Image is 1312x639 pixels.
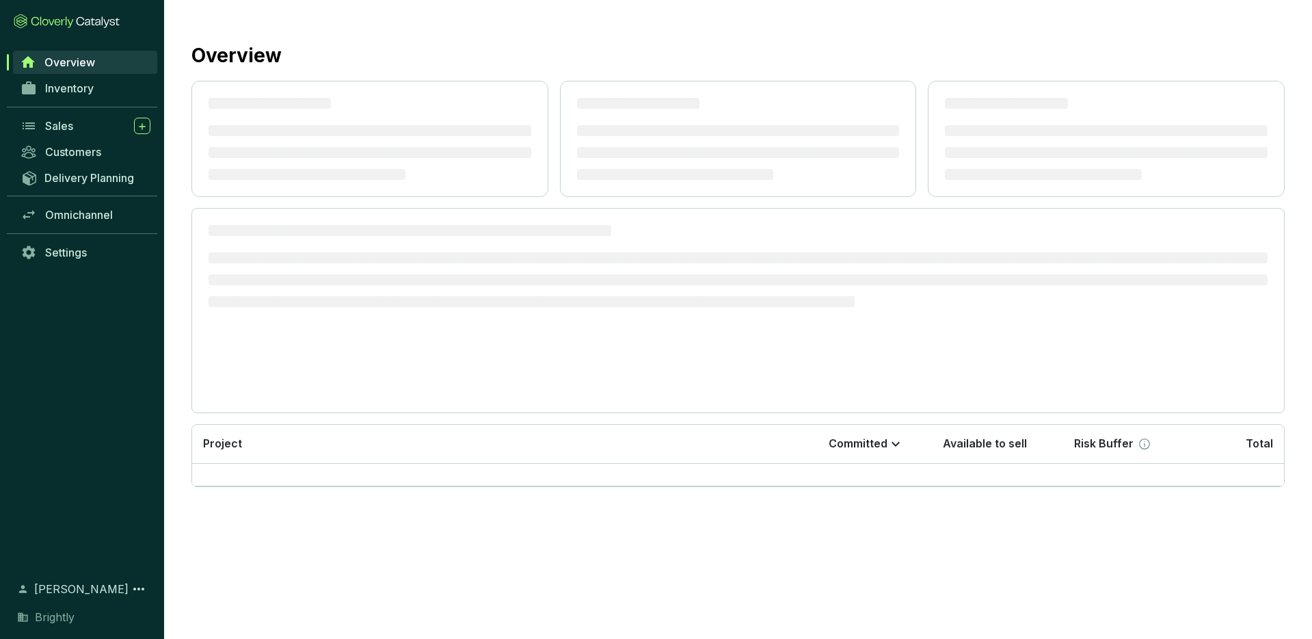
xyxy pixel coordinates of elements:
a: Omnichannel [14,203,157,226]
span: Brightly [35,609,75,625]
a: Delivery Planning [14,166,157,189]
span: [PERSON_NAME] [34,581,129,597]
span: Overview [44,55,95,69]
a: Overview [13,51,157,74]
span: Settings [45,246,87,259]
a: Settings [14,241,157,264]
h2: Overview [191,41,282,70]
a: Inventory [14,77,157,100]
a: Customers [14,140,157,164]
th: Total [1161,425,1284,464]
span: Customers [45,145,101,159]
a: Sales [14,114,157,138]
p: Committed [829,436,887,452]
span: Sales [45,119,73,133]
span: Omnichannel [45,208,113,222]
p: Risk Buffer [1074,436,1134,452]
th: Project [192,425,792,464]
th: Available to sell [915,425,1038,464]
span: Delivery Planning [44,171,134,185]
span: Inventory [45,81,94,95]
